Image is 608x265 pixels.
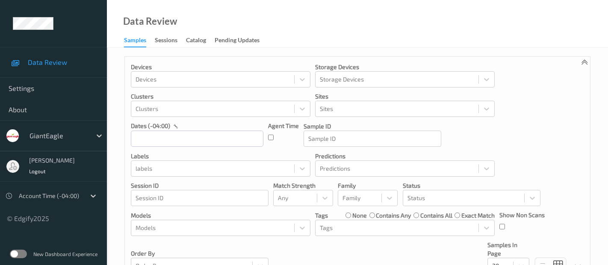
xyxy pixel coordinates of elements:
a: Pending Updates [215,35,268,47]
a: Sessions [155,35,186,47]
div: Sessions [155,36,177,47]
div: Data Review [123,17,177,26]
div: Pending Updates [215,36,260,47]
p: Status [403,181,540,190]
p: Models [131,211,310,220]
label: exact match [461,211,495,220]
p: labels [131,152,310,160]
p: Samples In Page [487,241,529,258]
p: Match Strength [273,181,333,190]
p: Sample ID [304,122,441,131]
label: contains all [420,211,452,220]
p: Storage Devices [315,63,495,71]
label: contains any [376,211,411,220]
p: Agent Time [268,122,299,130]
a: Samples [124,35,155,47]
label: none [352,211,367,220]
p: Tags [315,211,328,220]
p: Devices [131,63,310,71]
a: Catalog [186,35,215,47]
p: Clusters [131,92,310,101]
p: Session ID [131,181,269,190]
p: Family [338,181,398,190]
div: Samples [124,36,146,47]
p: Order By [131,249,269,258]
p: Predictions [315,152,495,160]
p: Sites [315,92,495,101]
p: dates (-04:00) [131,122,170,130]
p: Show Non Scans [499,211,545,219]
div: Catalog [186,36,206,47]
